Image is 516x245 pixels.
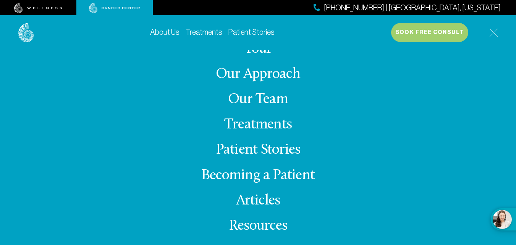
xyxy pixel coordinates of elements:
span: [PHONE_NUMBER] | [GEOGRAPHIC_DATA], [US_STATE] [324,2,501,13]
a: Becoming a Patient [201,168,315,183]
img: cancer center [89,3,140,13]
a: Our Approach [216,67,300,82]
a: Our Team [228,92,288,107]
img: logo [18,23,34,42]
a: [PHONE_NUMBER] | [GEOGRAPHIC_DATA], [US_STATE] [314,2,501,13]
a: Resources [229,219,287,234]
a: Patient Stories [228,28,275,36]
a: About Us [150,28,180,36]
img: icon-hamburger [489,28,498,37]
a: Treatments [186,28,222,36]
a: Tour [244,42,272,57]
img: wellness [14,3,62,13]
a: Articles [236,193,280,208]
a: Treatments [224,117,292,132]
button: Book Free Consult [391,23,468,42]
a: Patient Stories [216,143,301,157]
